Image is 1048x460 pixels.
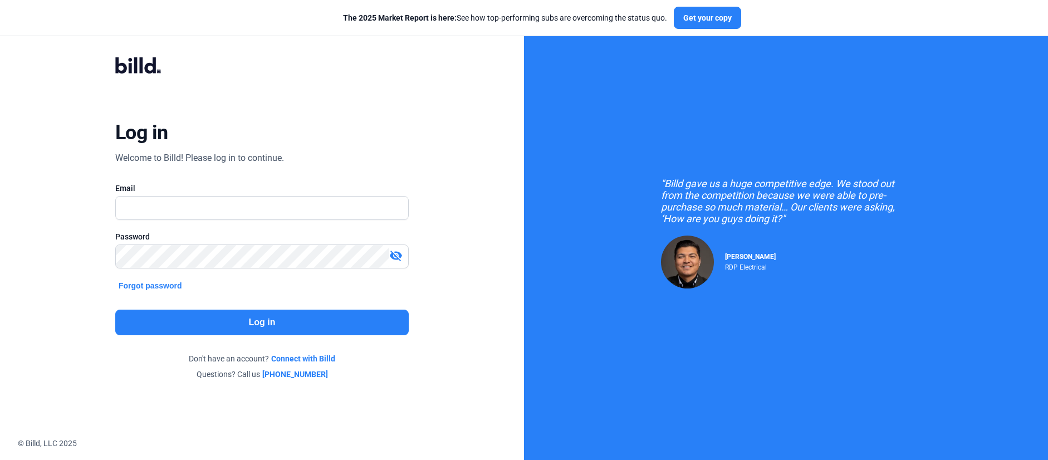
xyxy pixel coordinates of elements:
button: Get your copy [674,7,741,29]
div: Email [115,183,409,194]
img: Raul Pacheco [661,236,714,288]
div: Questions? Call us [115,369,409,380]
div: Password [115,231,409,242]
a: Connect with Billd [271,353,335,364]
a: [PHONE_NUMBER] [262,369,328,380]
div: Don't have an account? [115,353,409,364]
span: The 2025 Market Report is here: [343,13,457,22]
div: "Billd gave us a huge competitive edge. We stood out from the competition because we were able to... [661,178,912,224]
div: RDP Electrical [725,261,776,271]
div: Log in [115,120,168,145]
span: [PERSON_NAME] [725,253,776,261]
div: See how top-performing subs are overcoming the status quo. [343,12,667,23]
button: Log in [115,310,409,335]
div: Welcome to Billd! Please log in to continue. [115,151,284,165]
button: Forgot password [115,280,185,292]
mat-icon: visibility_off [389,249,403,262]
